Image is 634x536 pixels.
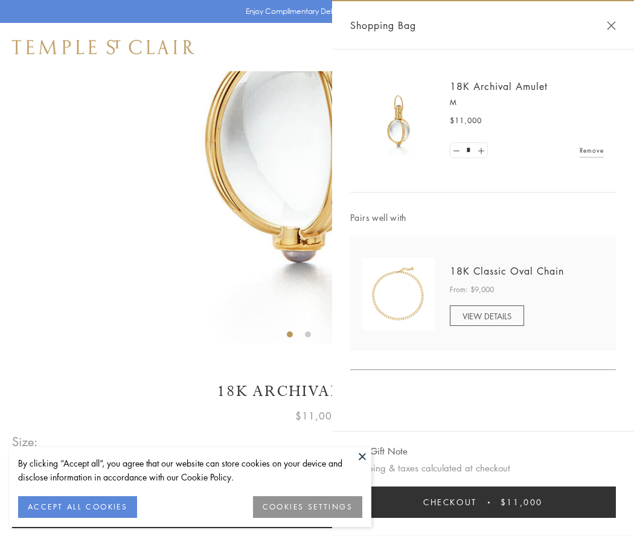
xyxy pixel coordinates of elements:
[350,487,616,518] button: Checkout $11,000
[450,264,564,278] a: 18K Classic Oval Chain
[350,461,616,476] p: Shipping & taxes calculated at checkout
[450,143,463,158] a: Set quantity to 0
[423,496,477,509] span: Checkout
[362,258,435,330] img: N88865-OV18
[350,211,616,225] span: Pairs well with
[18,496,137,518] button: ACCEPT ALL COOKIES
[450,284,494,296] span: From: $9,000
[450,305,524,326] a: VIEW DETAILS
[475,143,487,158] a: Set quantity to 2
[580,144,604,157] a: Remove
[350,444,408,459] button: Add Gift Note
[450,80,548,93] a: 18K Archival Amulet
[12,381,622,402] h1: 18K Archival Amulet
[463,310,511,322] span: VIEW DETAILS
[450,115,482,127] span: $11,000
[246,5,383,18] p: Enjoy Complimentary Delivery & Returns
[12,432,39,451] span: Size:
[18,456,362,484] div: By clicking “Accept all”, you agree that our website can store cookies on your device and disclos...
[12,40,194,54] img: Temple St. Clair
[253,496,362,518] button: COOKIES SETTINGS
[362,85,435,157] img: 18K Archival Amulet
[607,21,616,30] button: Close Shopping Bag
[295,408,339,424] span: $11,000
[350,18,416,33] span: Shopping Bag
[450,97,604,109] p: M
[501,496,543,509] span: $11,000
